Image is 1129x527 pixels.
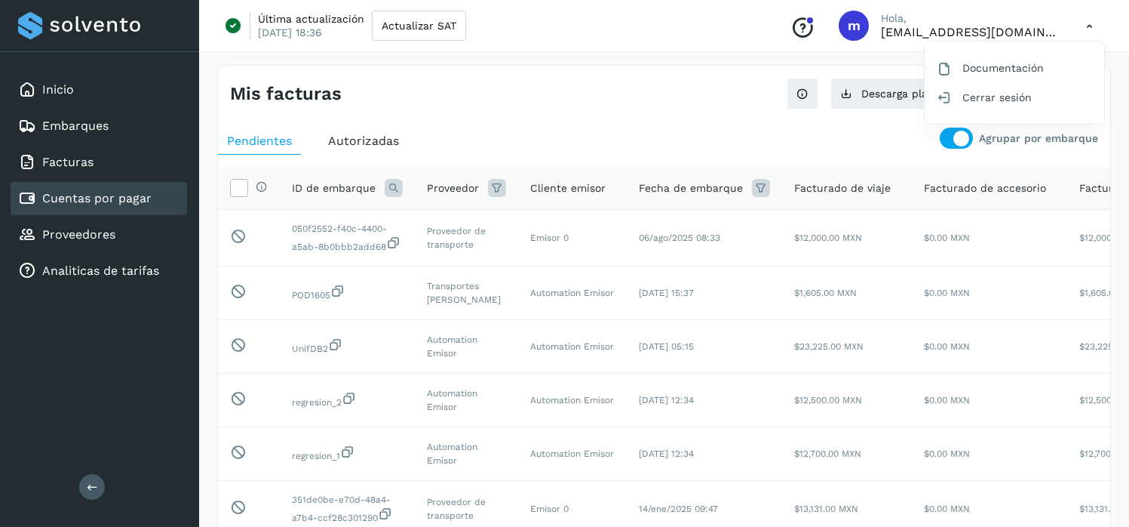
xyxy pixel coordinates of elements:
div: Analiticas de tarifas [11,254,187,288]
div: Documentación [925,54,1104,82]
a: Facturas [42,155,94,169]
a: Proveedores [42,227,115,242]
div: Facturas [11,146,187,179]
div: Proveedores [11,218,187,251]
a: Inicio [42,82,74,97]
div: Cerrar sesión [925,83,1104,112]
a: Embarques [42,119,109,133]
a: Cuentas por pagar [42,191,152,205]
div: Embarques [11,109,187,143]
div: Inicio [11,73,187,106]
a: Analiticas de tarifas [42,263,159,278]
div: Cuentas por pagar [11,182,187,215]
